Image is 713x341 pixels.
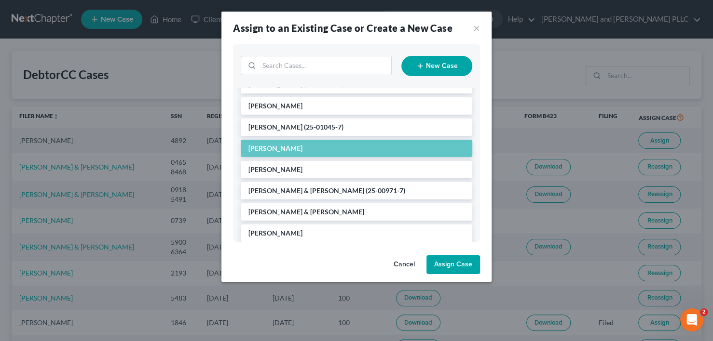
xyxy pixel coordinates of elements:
span: (25-01327-7) [304,80,343,89]
span: 2 [700,308,708,316]
span: [PERSON_NAME] [248,80,302,89]
button: Assign Case [426,255,480,275]
span: [PERSON_NAME] [248,165,302,173]
span: [PERSON_NAME] [248,229,302,237]
iframe: Intercom live chat [680,308,703,331]
button: Cancel [386,255,423,275]
button: × [473,22,480,34]
span: [PERSON_NAME] [248,144,302,152]
input: Search Cases... [259,56,391,75]
span: (25-00971-7) [366,186,405,195]
span: [PERSON_NAME] & [PERSON_NAME] [248,208,364,216]
span: [PERSON_NAME] & [PERSON_NAME] [248,186,364,195]
strong: Assign to an Existing Case or Create a New Case [233,22,452,34]
button: New Case [401,56,472,76]
span: [PERSON_NAME] [248,123,302,131]
span: [PERSON_NAME] [248,102,302,110]
span: (25-01045-7) [304,123,343,131]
